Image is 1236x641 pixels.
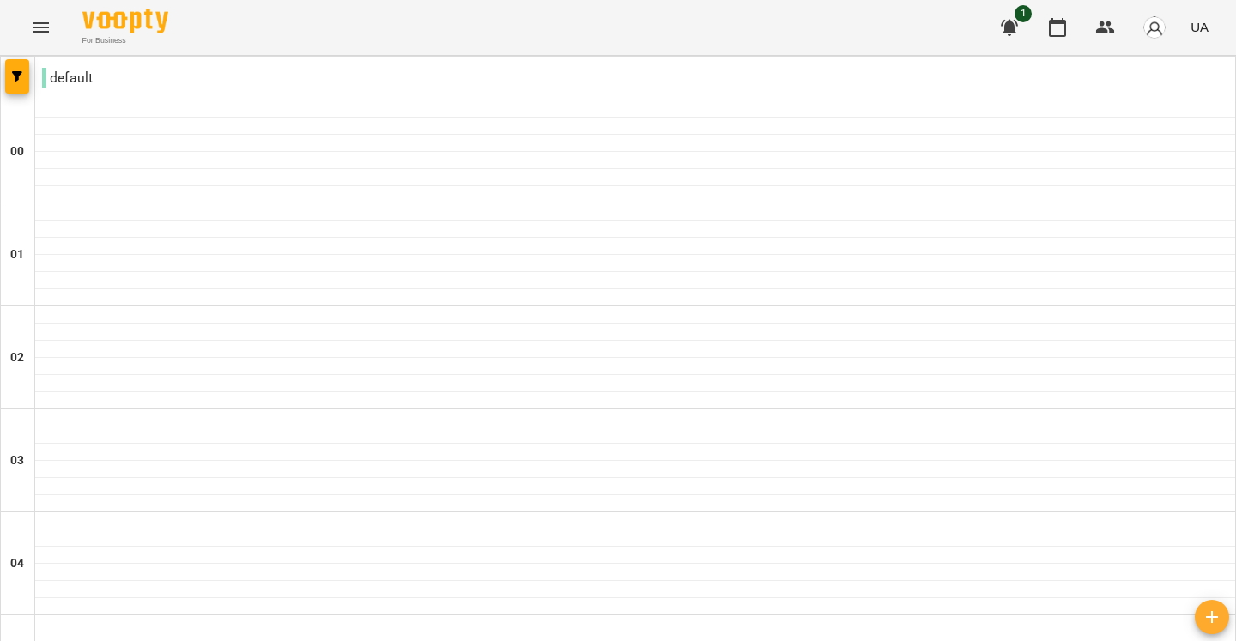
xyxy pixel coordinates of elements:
[82,9,168,33] img: Voopty Logo
[82,35,168,46] span: For Business
[1191,18,1209,36] span: UA
[10,142,24,161] h6: 00
[1015,5,1032,22] span: 1
[1184,11,1215,43] button: UA
[21,7,62,48] button: Menu
[10,245,24,264] h6: 01
[1142,15,1166,39] img: avatar_s.png
[42,68,93,88] p: default
[10,554,24,573] h6: 04
[10,451,24,470] h6: 03
[10,348,24,367] h6: 02
[1195,600,1229,634] button: Створити урок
